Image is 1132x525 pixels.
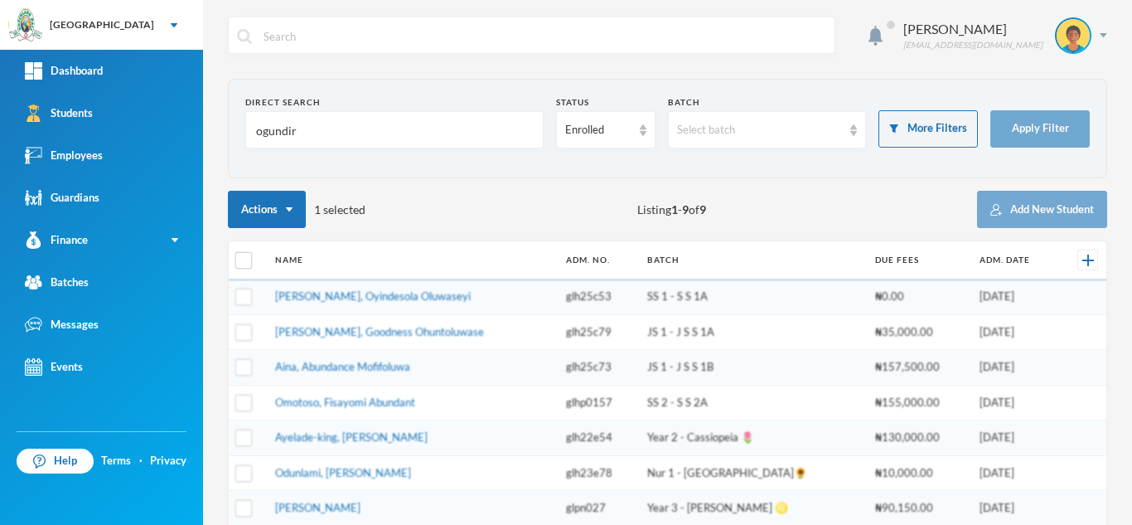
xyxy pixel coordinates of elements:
[25,147,103,164] div: Employees
[25,189,99,207] div: Guardians
[878,110,978,148] button: More Filters
[25,62,103,80] div: Dashboard
[639,455,867,491] td: Nur 1 - [GEOGRAPHIC_DATA]🌻
[228,191,365,228] div: 1 selected
[254,112,535,149] input: Name, Admin No, Phone number, Email Address
[671,202,678,216] b: 1
[639,420,867,456] td: Year 2 - Cassiopeia 🌷
[275,289,471,303] a: [PERSON_NAME], Oyindesola Oluwaseyi
[971,314,1057,350] td: [DATE]
[275,430,428,444] a: Ayelade-king, [PERSON_NAME]
[971,455,1057,491] td: [DATE]
[275,466,411,479] a: Odunlami, [PERSON_NAME]
[867,455,971,491] td: ₦10,000.00
[639,280,867,315] td: SS 1 - S S 1A
[1082,255,1094,266] img: +
[565,122,631,139] div: Enrolled
[558,314,639,350] td: glh25c79
[699,202,706,216] b: 9
[677,122,843,139] div: Select batch
[25,274,89,291] div: Batches
[25,105,93,122] div: Students
[25,231,88,249] div: Finance
[903,19,1043,39] div: [PERSON_NAME]
[237,29,252,44] img: search
[682,202,689,216] b: 9
[971,280,1057,315] td: [DATE]
[558,350,639,386] td: glh25c73
[867,280,971,315] td: ₦0.00
[971,420,1057,456] td: [DATE]
[17,449,94,474] a: Help
[668,96,867,109] div: Batch
[971,385,1057,420] td: [DATE]
[639,350,867,386] td: JS 1 - J S S 1B
[139,453,143,469] div: ·
[971,350,1057,386] td: [DATE]
[267,241,558,280] th: Name
[262,17,826,55] input: Search
[558,455,639,491] td: glh23e78
[558,385,639,420] td: glhp0157
[971,241,1057,280] th: Adm. Date
[25,358,83,376] div: Events
[867,241,971,280] th: Due Fees
[903,39,1043,51] div: [EMAIL_ADDRESS][DOMAIN_NAME]
[867,385,971,420] td: ₦155,000.00
[867,420,971,456] td: ₦130,000.00
[150,453,186,469] a: Privacy
[639,385,867,420] td: SS 2 - S S 2A
[558,420,639,456] td: glh22e54
[556,96,655,109] div: Status
[977,191,1107,228] button: Add New Student
[25,316,99,333] div: Messages
[275,360,410,373] a: Aina, Abundance Mofifoluwa
[558,241,639,280] th: Adm. No.
[1057,19,1090,52] img: STUDENT
[50,17,154,32] div: [GEOGRAPHIC_DATA]
[101,453,131,469] a: Terms
[275,396,415,409] a: Omotoso, Fisayomi Abundant
[867,314,971,350] td: ₦35,000.00
[275,325,484,338] a: [PERSON_NAME], Goodness Ohuntoluwase
[9,9,42,42] img: logo
[639,314,867,350] td: JS 1 - J S S 1A
[639,241,867,280] th: Batch
[245,96,544,109] div: Direct Search
[228,191,306,228] button: Actions
[990,110,1090,148] button: Apply Filter
[867,350,971,386] td: ₦157,500.00
[558,280,639,315] td: glh25c53
[275,501,360,514] a: [PERSON_NAME]
[637,201,706,218] span: Listing - of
